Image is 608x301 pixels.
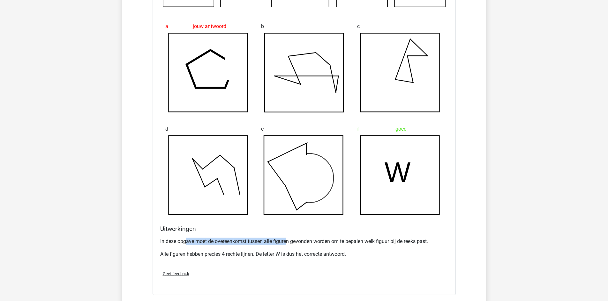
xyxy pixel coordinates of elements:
span: d [165,123,168,135]
div: goed [357,123,443,135]
h4: Uitwerkingen [160,225,448,233]
span: f [357,123,359,135]
span: c [357,20,360,33]
span: e [261,123,264,135]
p: In deze opgave moet de overeenkomst tussen alle figuren gevonden worden om te bepalen welk figuur... [160,238,448,245]
p: Alle figuren hebben precies 4 rechte lijnen. De letter W is dus het correcte antwoord. [160,250,448,258]
span: Geef feedback [163,271,189,276]
span: a [165,20,168,33]
span: b [261,20,264,33]
div: jouw antwoord [165,20,251,33]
